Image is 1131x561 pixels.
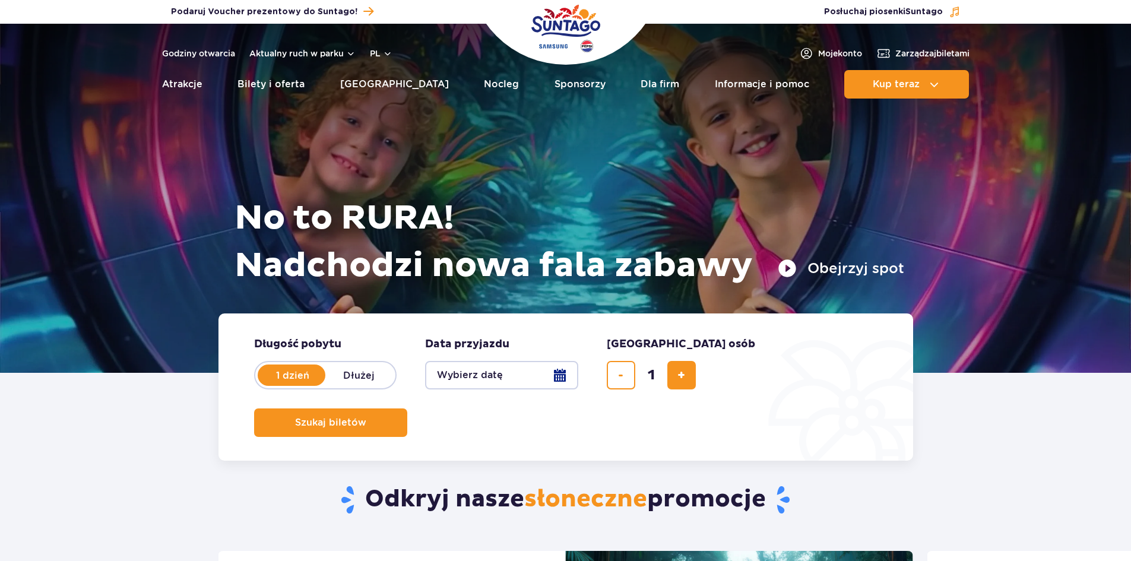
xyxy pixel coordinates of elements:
button: pl [370,47,392,59]
a: Godziny otwarcia [162,47,235,59]
button: Wybierz datę [425,361,578,389]
button: usuń bilet [607,361,635,389]
span: Moje konto [818,47,862,59]
span: Kup teraz [873,79,920,90]
label: Dłużej [325,363,393,388]
span: Szukaj biletów [295,417,366,428]
a: Informacje i pomoc [715,70,809,99]
button: Obejrzyj spot [778,259,904,278]
button: Posłuchaj piosenkiSuntago [824,6,961,18]
a: Sponsorzy [555,70,606,99]
span: Posłuchaj piosenki [824,6,943,18]
a: Dla firm [641,70,679,99]
input: liczba biletów [637,361,666,389]
span: [GEOGRAPHIC_DATA] osób [607,337,755,351]
button: dodaj bilet [667,361,696,389]
span: Data przyjazdu [425,337,509,351]
a: Zarządzajbiletami [876,46,970,61]
h1: No to RURA! Nadchodzi nowa fala zabawy [235,195,904,290]
form: Planowanie wizyty w Park of Poland [218,313,913,461]
a: Bilety i oferta [237,70,305,99]
button: Szukaj biletów [254,408,407,437]
span: słoneczne [524,484,647,514]
a: Nocleg [484,70,519,99]
a: [GEOGRAPHIC_DATA] [340,70,449,99]
a: Mojekonto [799,46,862,61]
span: Suntago [905,8,943,16]
label: 1 dzień [259,363,327,388]
span: Podaruj Voucher prezentowy do Suntago! [171,6,357,18]
span: Długość pobytu [254,337,341,351]
button: Aktualny ruch w parku [249,49,356,58]
span: Zarządzaj biletami [895,47,970,59]
a: Podaruj Voucher prezentowy do Suntago! [171,4,373,20]
a: Atrakcje [162,70,202,99]
h2: Odkryj nasze promocje [218,484,913,515]
button: Kup teraz [844,70,969,99]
